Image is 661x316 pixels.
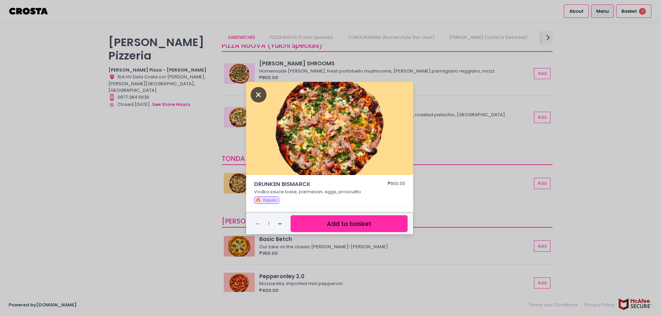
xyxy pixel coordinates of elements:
[251,91,266,98] button: Close
[263,198,277,203] span: Popular
[388,180,405,188] div: ₱900.00
[255,197,261,203] span: 🔥
[291,215,408,232] button: Add to basket
[254,188,406,195] p: Vodka sauce base, parmesan, eggs, proscuitto
[246,82,413,175] img: DRUNKEN BISMARCK
[254,180,368,188] span: DRUNKEN BISMARCK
